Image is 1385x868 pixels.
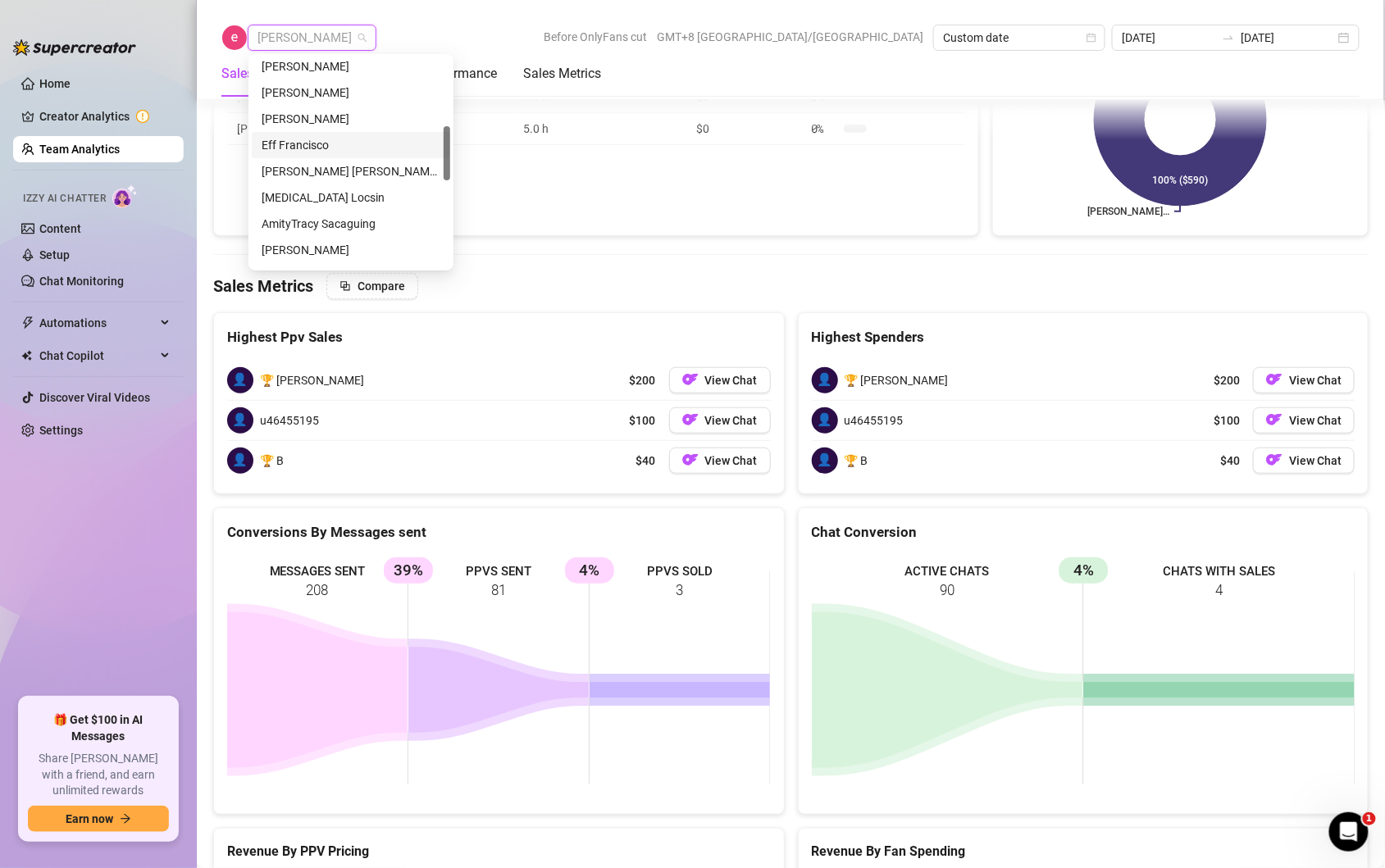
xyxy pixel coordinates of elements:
[39,248,70,261] a: Setup
[1087,206,1169,217] text: [PERSON_NAME]…
[845,371,949,389] span: 🏆 [PERSON_NAME]
[252,237,450,263] div: Mary Jane Moreno
[339,280,351,292] span: block
[657,25,923,49] span: GMT+8 [GEOGRAPHIC_DATA]/[GEOGRAPHIC_DATA]
[28,751,169,799] span: Share [PERSON_NAME] with a friend, and earn unlimited rewards
[262,110,440,128] div: [PERSON_NAME]
[1214,411,1240,429] span: $100
[227,448,253,474] span: 👤
[227,367,253,393] span: 👤
[252,132,450,158] div: Eff Francisco
[1222,31,1235,44] span: to
[1289,454,1342,467] span: View Chat
[1363,812,1376,825] span: 1
[252,106,450,132] div: Rupert T.
[630,371,656,389] span: $200
[812,521,1355,543] div: Chat Conversion
[669,367,771,393] button: OFView Chat
[112,184,138,208] img: AI Chatter
[262,162,440,180] div: [PERSON_NAME] [PERSON_NAME] Tarcena
[227,113,363,145] td: [PERSON_NAME]…
[262,215,440,233] div: AmityTracy Sacaguing
[1253,407,1355,434] button: OFView Chat
[812,367,838,393] span: 👤
[1266,371,1282,388] img: OF
[262,241,440,259] div: [PERSON_NAME]
[120,813,131,825] span: arrow-right
[252,263,450,289] div: grace Kim
[39,275,124,288] a: Chat Monitoring
[257,25,367,50] span: Enrique S.
[812,842,1355,861] h5: Revenue By Fan Spending
[252,53,450,80] div: Einar
[252,158,450,184] div: Rick Gino Tarcena
[812,407,838,434] span: 👤
[705,374,758,387] span: View Chat
[523,64,601,84] div: Sales Metrics
[39,143,120,156] a: Team Analytics
[705,454,758,467] span: View Chat
[21,316,34,329] span: thunderbolt
[669,448,771,474] button: OFView Chat
[682,411,699,428] img: OF
[811,120,837,138] span: 0 %
[630,411,656,429] span: $100
[1087,33,1096,43] span: calendar
[39,222,81,235] a: Content
[1266,411,1282,428] img: OF
[636,452,656,470] span: $40
[66,812,113,825] span: Earn now
[260,411,319,429] span: u46455195
[23,191,106,207] span: Izzy AI Chatter
[39,77,71,90] a: Home
[705,414,758,427] span: View Chat
[39,310,156,336] span: Automations
[1220,452,1240,470] span: $40
[227,842,771,861] h5: Revenue By PPV Pricing
[686,113,801,145] td: $0
[262,136,440,154] div: Eff Francisco
[1122,29,1215,47] input: Start date
[422,64,497,84] div: Performance
[812,448,838,474] span: 👤
[28,806,169,832] button: Earn nowarrow-right
[227,521,771,543] div: Conversions By Messages sent
[1222,31,1235,44] span: swap-right
[1289,414,1342,427] span: View Chat
[39,424,83,437] a: Settings
[812,326,1355,348] div: Highest Spenders
[513,113,686,145] td: 5.0 h
[358,279,405,293] span: Compare
[1289,374,1342,387] span: View Chat
[1253,367,1355,393] button: OFView Chat
[262,189,440,207] div: [MEDICAL_DATA] Locsin
[21,350,32,361] img: Chat Copilot
[544,25,647,49] span: Before OnlyFans cut
[252,184,450,211] div: Exon Locsin
[260,452,284,470] span: 🏆 B
[39,391,150,404] a: Discover Viral Videos
[260,371,364,389] span: 🏆 [PERSON_NAME]
[669,407,771,434] button: OFView Chat
[262,84,440,102] div: [PERSON_NAME]
[213,275,313,298] h4: Sales Metrics
[262,57,440,75] div: [PERSON_NAME]
[221,64,253,84] div: Sales
[1241,29,1335,47] input: End date
[252,80,450,106] div: Derik Barron
[1266,452,1282,468] img: OF
[845,452,868,470] span: 🏆 B
[943,25,1096,50] span: Custom date
[28,712,169,744] span: 🎁 Get $100 in AI Messages
[1253,448,1355,474] button: OFView Chat
[326,273,418,299] button: Compare
[682,452,699,468] img: OF
[227,326,771,348] div: Highest Ppv Sales
[222,25,247,50] img: Enrique S.
[39,343,156,369] span: Chat Copilot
